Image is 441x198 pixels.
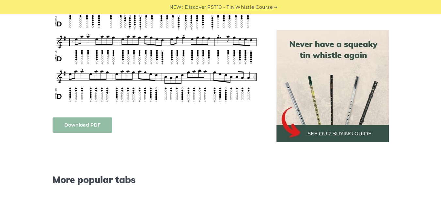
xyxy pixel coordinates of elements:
[169,4,183,11] span: NEW:
[185,4,206,11] span: Discover
[53,174,261,185] span: More popular tabs
[276,30,389,142] img: tin whistle buying guide
[207,4,273,11] a: PST10 - Tin Whistle Course
[53,117,112,133] a: Download PDF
